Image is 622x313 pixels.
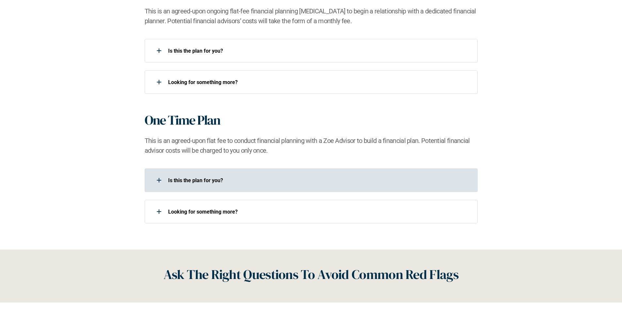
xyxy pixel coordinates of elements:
[168,177,469,183] p: Is this the plan for you?​
[145,112,220,128] h1: One Time Plan
[168,209,469,215] p: Looking for something more?​
[145,136,478,155] h2: This is an agreed-upon flat fee to conduct financial planning with a Zoe Advisor to build a finan...
[168,79,469,85] p: Looking for something more?​
[145,6,478,26] h2: This is an agreed-upon ongoing flat-fee financial planning [MEDICAL_DATA] to begin a relationship...
[168,48,469,54] p: Is this the plan for you?​
[164,265,458,284] h2: Ask The Right Questions To Avoid Common Red Flags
